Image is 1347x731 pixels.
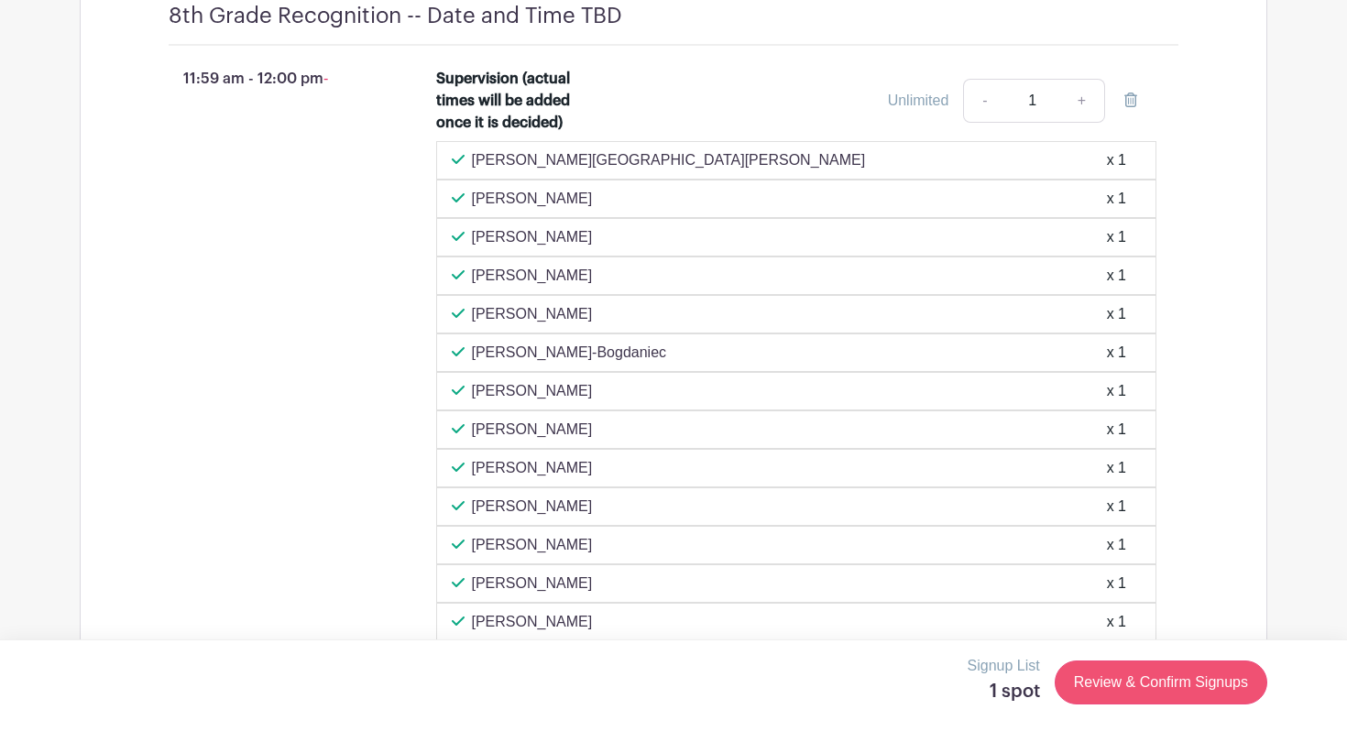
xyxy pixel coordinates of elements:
[472,226,593,248] p: [PERSON_NAME]
[139,60,407,97] p: 11:59 am - 12:00 pm
[1059,79,1105,123] a: +
[472,496,593,518] p: [PERSON_NAME]
[1107,419,1126,441] div: x 1
[968,655,1040,677] p: Signup List
[1107,303,1126,325] div: x 1
[1107,534,1126,556] div: x 1
[472,457,593,479] p: [PERSON_NAME]
[1107,188,1126,210] div: x 1
[963,79,1005,123] a: -
[1107,149,1126,171] div: x 1
[472,188,593,210] p: [PERSON_NAME]
[472,573,593,595] p: [PERSON_NAME]
[472,149,866,171] p: [PERSON_NAME][GEOGRAPHIC_DATA][PERSON_NAME]
[1107,380,1126,402] div: x 1
[169,3,622,29] h4: 8th Grade Recognition -- Date and Time TBD
[472,265,593,287] p: [PERSON_NAME]
[472,419,593,441] p: [PERSON_NAME]
[1107,342,1126,364] div: x 1
[323,71,328,86] span: -
[472,380,593,402] p: [PERSON_NAME]
[1055,660,1267,704] a: Review & Confirm Signups
[1107,226,1126,248] div: x 1
[436,68,595,134] div: Supervision (actual times will be added once it is decided)
[472,611,593,633] p: [PERSON_NAME]
[472,534,593,556] p: [PERSON_NAME]
[888,90,949,112] div: Unlimited
[1107,265,1126,287] div: x 1
[1107,611,1126,633] div: x 1
[472,303,593,325] p: [PERSON_NAME]
[1107,573,1126,595] div: x 1
[968,681,1040,703] h5: 1 spot
[472,342,667,364] p: [PERSON_NAME]-Bogdaniec
[1107,457,1126,479] div: x 1
[1107,496,1126,518] div: x 1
